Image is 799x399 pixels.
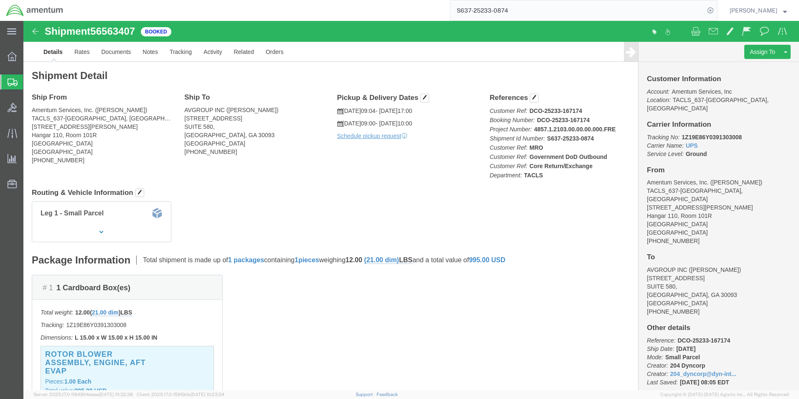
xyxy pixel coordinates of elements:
a: Support [356,392,377,397]
span: Dean Selzer [730,6,777,15]
span: [DATE] 10:23:34 [191,392,224,397]
span: Copyright © [DATE]-[DATE] Agistix Inc., All Rights Reserved [660,391,789,398]
input: Search for shipment number, reference number [450,0,705,20]
img: logo [6,4,64,17]
button: [PERSON_NAME] [729,5,787,15]
span: [DATE] 10:32:38 [99,392,133,397]
a: Feedback [377,392,398,397]
iframe: FS Legacy Container [23,21,799,390]
span: Client: 2025.17.0-159f9de [137,392,224,397]
span: Server: 2025.17.0-1194904eeae [33,392,133,397]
